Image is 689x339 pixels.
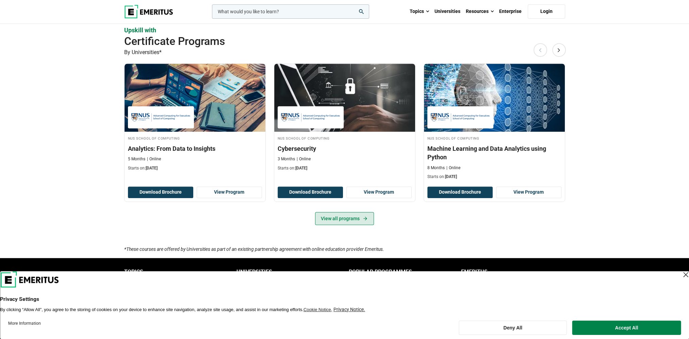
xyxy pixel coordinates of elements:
h3: Cybersecurity [278,144,412,153]
p: Upskill with [124,26,565,34]
img: Cybersecurity | Online Cybersecurity Course [274,64,415,132]
img: NUS School of Computing [431,110,490,125]
h4: NUS School of Computing [278,135,412,141]
img: Machine Learning and Data Analytics using Python | Online AI and Machine Learning Course [424,64,565,132]
p: 3 Months [278,156,295,162]
p: Starts on: [278,165,412,171]
a: Business Analytics Course by NUS School of Computing - September 30, 2025 NUS School of Computing... [125,64,265,175]
button: Next [552,43,566,57]
img: Analytics: From Data to Insights | Online Business Analytics Course [125,64,265,132]
i: *These courses are offered by Universities as part of an existing partnership agreement with onli... [124,246,384,252]
h4: NUS School of Computing [427,135,561,141]
button: Download Brochure [427,187,493,198]
span: [DATE] [445,174,457,179]
a: View Program [496,187,561,198]
p: Starts on: [427,174,561,180]
p: 5 Months [128,156,145,162]
input: woocommerce-product-search-field-0 [212,4,369,19]
button: Download Brochure [128,187,193,198]
h4: NUS School of Computing [128,135,262,141]
p: Online [297,156,311,162]
span: [DATE] [295,166,307,171]
button: Previous [534,43,547,57]
p: Online [147,156,161,162]
h3: Analytics: From Data to Insights [128,144,262,153]
span: [DATE] [146,166,158,171]
p: Online [446,165,460,171]
a: View all programs [315,212,374,225]
p: 8 Months [427,165,445,171]
h2: Certificate Programs [124,34,521,48]
h3: Machine Learning and Data Analytics using Python [427,144,561,161]
button: Download Brochure [278,187,343,198]
a: View Program [346,187,412,198]
img: NUS School of Computing [131,110,191,125]
img: NUS School of Computing [281,110,340,125]
a: AI and Machine Learning Course by NUS School of Computing - September 30, 2025 NUS School of Comp... [424,64,565,183]
a: Cybersecurity Course by NUS School of Computing - September 30, 2025 NUS School of Computing NUS ... [274,64,415,175]
p: Starts on: [128,165,262,171]
a: View Program [197,187,262,198]
a: Login [528,4,565,19]
p: By Universities* [124,48,565,57]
